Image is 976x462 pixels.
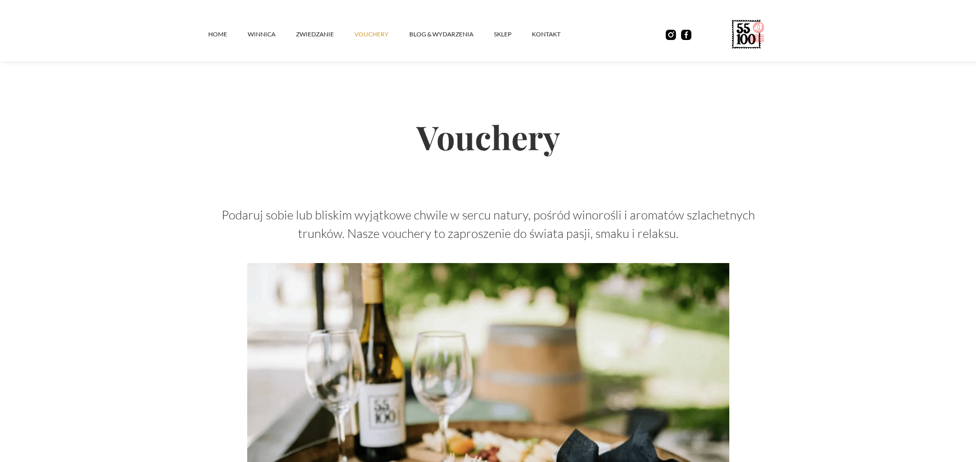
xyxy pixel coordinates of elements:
[494,19,532,50] a: SKLEP
[409,19,494,50] a: Blog & Wydarzenia
[208,19,248,50] a: Home
[208,206,768,243] p: Podaruj sobie lub bliskim wyjątkowe chwile w sercu natury, pośród winorośli i aromatów szlachetny...
[532,19,581,50] a: kontakt
[248,19,296,50] a: winnica
[296,19,354,50] a: ZWIEDZANIE
[354,19,409,50] a: vouchery
[208,84,768,189] h2: Vouchery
